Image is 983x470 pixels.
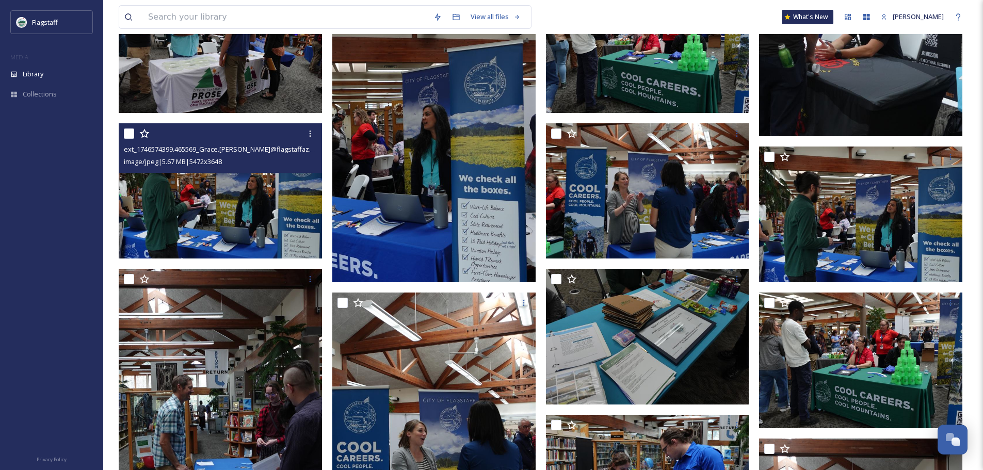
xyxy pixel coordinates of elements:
a: What's New [782,10,833,24]
img: ext_1746574399.47668_Grace.benally@flagstaffaz.gov-DSC01068.jpeg [759,147,962,282]
span: Privacy Policy [37,456,67,463]
span: Flagstaff [32,18,58,27]
span: Collections [23,89,57,99]
button: Open Chat [938,425,968,455]
a: View all files [465,7,526,27]
a: Privacy Policy [37,452,67,465]
img: ext_1746574395.506148_Grace.benally@flagstaffaz.gov-DSC01082.jpeg [759,293,962,428]
input: Search your library [143,6,428,28]
a: [PERSON_NAME] [876,7,949,27]
span: ext_1746574399.465569_Grace.[PERSON_NAME]@flagstaffaz.gov-DSC01069.jpeg [124,144,369,154]
img: ext_1746574395.401506_Grace.benally@flagstaffaz.gov-DSC01084.jpeg [546,269,749,404]
img: images%20%282%29.jpeg [17,17,27,27]
span: Library [23,69,43,79]
span: image/jpeg | 5.67 MB | 5472 x 3648 [124,157,222,166]
span: [PERSON_NAME] [893,12,944,21]
img: ext_1746574399.465569_Grace.benally@flagstaffaz.gov-DSC01069.jpeg [119,123,322,258]
span: MEDIA [10,53,28,61]
img: ext_1746574399.095181_Grace.benally@flagstaffaz.gov-DSC01073.jpeg [546,123,749,258]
